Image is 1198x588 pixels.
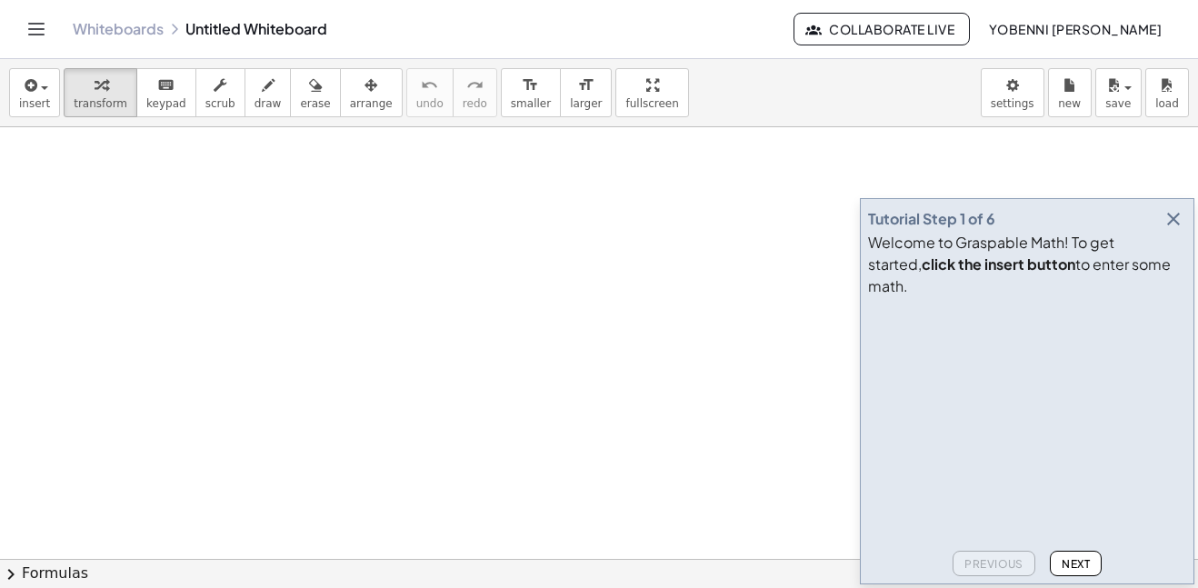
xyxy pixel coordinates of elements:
span: insert [19,97,50,110]
span: fullscreen [625,97,678,110]
button: Toggle navigation [22,15,51,44]
button: format_sizelarger [560,68,612,117]
button: Collaborate Live [794,13,970,45]
i: redo [466,75,484,96]
span: smaller [511,97,551,110]
span: draw [255,97,282,110]
button: fullscreen [615,68,688,117]
div: Tutorial Step 1 of 6 [868,208,995,230]
span: undo [416,97,444,110]
button: format_sizesmaller [501,68,561,117]
span: erase [300,97,330,110]
span: larger [570,97,602,110]
span: redo [463,97,487,110]
span: Next [1062,557,1090,571]
span: keypad [146,97,186,110]
b: click the insert button [922,254,1075,274]
button: draw [245,68,292,117]
i: keyboard [157,75,175,96]
span: settings [991,97,1034,110]
span: Collaborate Live [809,21,954,37]
span: save [1105,97,1131,110]
span: Yobenni [PERSON_NAME] [988,21,1162,37]
button: load [1145,68,1189,117]
span: transform [74,97,127,110]
i: undo [421,75,438,96]
span: scrub [205,97,235,110]
button: insert [9,68,60,117]
button: keyboardkeypad [136,68,196,117]
button: arrange [340,68,403,117]
span: load [1155,97,1179,110]
button: new [1048,68,1092,117]
button: redoredo [453,68,497,117]
i: format_size [522,75,539,96]
button: Yobenni [PERSON_NAME] [973,13,1176,45]
div: Welcome to Graspable Math! To get started, to enter some math. [868,232,1186,297]
button: scrub [195,68,245,117]
button: Next [1050,551,1102,576]
span: new [1058,97,1081,110]
button: transform [64,68,137,117]
button: settings [981,68,1044,117]
i: format_size [577,75,594,96]
button: save [1095,68,1142,117]
span: arrange [350,97,393,110]
button: erase [290,68,340,117]
button: undoundo [406,68,454,117]
a: Whiteboards [73,20,164,38]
